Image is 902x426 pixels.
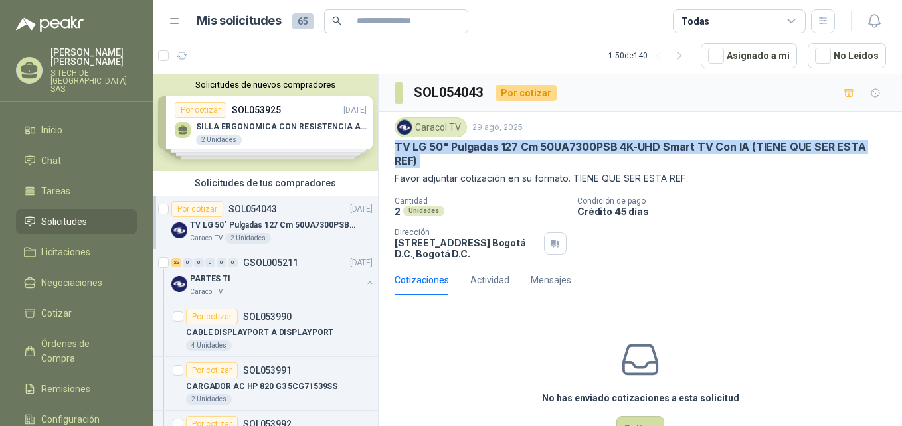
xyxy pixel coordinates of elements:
div: Cotizaciones [395,273,449,287]
div: 23 [171,258,181,267]
button: Solicitudes de nuevos compradores [158,80,373,90]
a: Solicitudes [16,209,137,234]
img: Logo peakr [16,16,84,32]
p: SOL053990 [243,312,292,321]
div: Por cotizar [171,201,223,217]
p: Cantidad [395,196,567,206]
span: Chat [41,153,61,168]
a: Cotizar [16,301,137,326]
a: Tareas [16,178,137,204]
div: Unidades [403,206,444,216]
img: Company Logo [171,276,187,292]
p: [STREET_ADDRESS] Bogotá D.C. , Bogotá D.C. [395,237,539,259]
div: Solicitudes de tus compradores [153,171,378,196]
a: Por cotizarSOL053991CARGADOR AC HP 820 G3 5CG71539SS2 Unidades [153,357,378,411]
p: GSOL005211 [243,258,298,267]
p: TV LG 50" Pulgadas 127 Cm 50UA7300PSB 4K-UHD Smart TV Con IA (TIENE QUE SER ESTA REF) [190,219,355,232]
p: Condición de pago [577,196,897,206]
p: [PERSON_NAME] [PERSON_NAME] [50,48,137,66]
h3: No has enviado cotizaciones a esta solicitud [542,391,739,405]
div: Actividad [470,273,509,287]
div: 2 Unidades [186,394,232,405]
p: Crédito 45 días [577,206,897,217]
p: [DATE] [350,257,373,269]
div: 0 [205,258,215,267]
a: Negociaciones [16,270,137,295]
div: Por cotizar [186,309,238,324]
div: 4 Unidades [186,340,232,351]
div: Solicitudes de nuevos compradoresPor cotizarSOL053925[DATE] SILLA ERGONOMICA CON RESISTENCIA A 15... [153,74,378,171]
a: Licitaciones [16,240,137,265]
span: 65 [292,13,314,29]
p: 2 [395,206,401,217]
p: Caracol TV [190,233,223,244]
p: PARTES TI [190,273,230,285]
a: Inicio [16,117,137,143]
p: Favor adjuntar cotización en su formato. TIENE QUE SER ESTA REF. [395,171,886,186]
span: Órdenes de Compra [41,336,124,366]
p: CARGADOR AC HP 820 G3 5CG71539SS [186,380,337,393]
a: Remisiones [16,376,137,401]
div: 0 [217,258,226,267]
p: SOL054043 [228,204,277,214]
div: Por cotizar [186,362,238,378]
div: 0 [183,258,193,267]
div: Por cotizar [496,85,557,101]
span: search [332,16,341,25]
span: Licitaciones [41,245,90,259]
p: TV LG 50" Pulgadas 127 Cm 50UA7300PSB 4K-UHD Smart TV Con IA (TIENE QUE SER ESTA REF) [395,140,886,169]
p: SOL053991 [243,366,292,375]
p: Dirección [395,228,539,237]
p: [DATE] [350,203,373,216]
a: Por cotizarSOL053990CABLE DISPLAYPORT A DISPLAYPORT4 Unidades [153,303,378,357]
span: Tareas [41,184,70,198]
div: 2 Unidades [225,233,271,244]
div: 0 [228,258,238,267]
div: 0 [194,258,204,267]
img: Company Logo [171,222,187,238]
span: Inicio [41,123,62,137]
div: Todas [681,14,709,29]
span: Cotizar [41,306,72,320]
a: Chat [16,148,137,173]
p: SITECH DE [GEOGRAPHIC_DATA] SAS [50,69,137,93]
a: Órdenes de Compra [16,331,137,371]
div: 1 - 50 de 140 [608,45,690,66]
button: Asignado a mi [701,43,797,68]
div: Mensajes [531,273,571,287]
a: Por cotizarSOL054043[DATE] Company LogoTV LG 50" Pulgadas 127 Cm 50UA7300PSB 4K-UHD Smart TV Con ... [153,196,378,249]
span: Negociaciones [41,275,102,290]
div: Caracol TV [395,117,467,137]
h1: Mis solicitudes [197,11,282,31]
p: Caracol TV [190,287,223,297]
h3: SOL054043 [414,82,485,103]
span: Solicitudes [41,214,87,229]
p: 29 ago, 2025 [472,121,523,134]
span: Remisiones [41,382,90,396]
img: Company Logo [397,120,412,135]
button: No Leídos [808,43,886,68]
p: CABLE DISPLAYPORT A DISPLAYPORT [186,326,333,339]
a: 23 0 0 0 0 0 GSOL005211[DATE] Company LogoPARTES TICaracol TV [171,255,375,297]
